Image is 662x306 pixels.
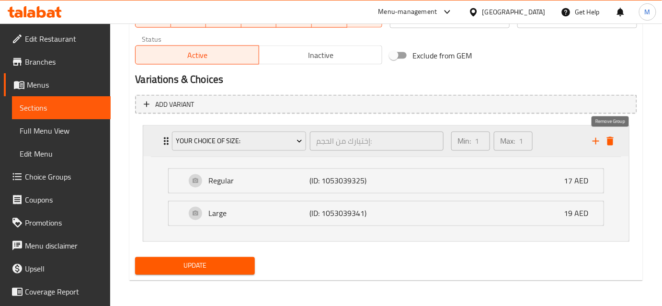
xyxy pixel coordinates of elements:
span: SU [139,11,167,25]
span: Edit Restaurant [25,33,103,45]
span: Coupons [25,194,103,205]
button: Active [135,45,259,65]
a: Coupons [4,188,111,211]
a: Menus [4,73,111,96]
a: Edit Restaurant [4,27,111,50]
span: Menus [27,79,103,91]
span: M [645,7,651,17]
a: Edit Menu [12,142,111,165]
span: Full Menu View [20,125,103,136]
span: FR [316,11,343,25]
span: Coverage Report [25,286,103,297]
p: 19 AED [564,208,596,219]
button: Update [135,257,255,275]
a: Promotions [4,211,111,234]
span: Exclude from GEM [412,50,472,61]
button: Inactive [259,45,382,65]
span: TH [280,11,308,25]
p: Regular [208,175,309,187]
button: add [589,134,603,148]
span: MO [175,11,203,25]
span: Upsell [25,263,103,274]
span: Add variant [155,99,194,111]
a: Upsell [4,257,111,280]
h2: Variations & Choices [135,72,637,87]
p: (ID: 1053039341) [309,208,377,219]
div: Expand [143,126,629,157]
span: Your Choice Of Size: [176,136,302,147]
a: Menu disclaimer [4,234,111,257]
p: Large [208,208,309,219]
div: Expand [169,169,604,193]
span: Active [139,48,255,62]
span: Promotions [25,217,103,228]
div: Menu-management [378,6,437,18]
a: Coverage Report [4,280,111,303]
button: delete [603,134,617,148]
span: Inactive [263,48,378,62]
span: Update [143,260,247,272]
button: Add variant [135,95,637,114]
a: Choice Groups [4,165,111,188]
p: Min: [458,136,471,147]
button: Your Choice Of Size: [172,132,306,151]
p: (ID: 1053039325) [309,175,377,187]
span: Choice Groups [25,171,103,182]
span: Menu disclaimer [25,240,103,251]
li: ExpandExpandExpand [135,122,637,246]
span: Sections [20,102,103,113]
a: Full Menu View [12,119,111,142]
p: Max: [501,136,515,147]
p: 17 AED [564,175,596,187]
span: Edit Menu [20,148,103,159]
span: Branches [25,56,103,68]
span: TU [210,11,238,25]
span: WE [245,11,273,25]
span: SA [351,11,379,25]
div: [GEOGRAPHIC_DATA] [482,7,546,17]
div: Expand [169,202,604,226]
a: Branches [4,50,111,73]
a: Sections [12,96,111,119]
